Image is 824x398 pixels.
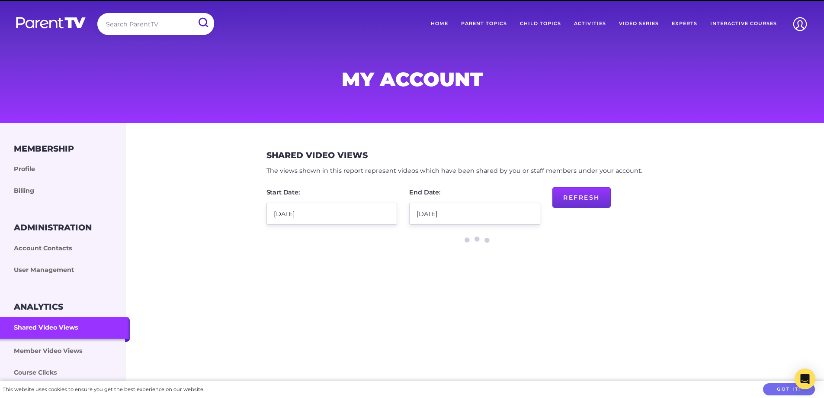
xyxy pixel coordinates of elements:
div: This website uses cookies to ensure you get the best experience on our website. [3,385,204,394]
h3: Shared Video Views [266,150,368,160]
div: Open Intercom Messenger [795,369,815,389]
a: Parent Topics [455,13,513,35]
h3: Administration [14,223,92,233]
button: Got it! [763,383,815,396]
button: Refresh [552,187,611,208]
img: Account [789,13,811,35]
a: Video Series [612,13,665,35]
label: Start Date: [266,189,300,195]
p: The views shown in this report represent videos which have been shared by you or staff members un... [266,165,683,177]
input: Submit [192,13,214,32]
h3: Analytics [14,302,63,312]
a: Activities [568,13,612,35]
a: Child Topics [513,13,568,35]
a: Experts [665,13,704,35]
label: End Date: [409,189,441,195]
img: parenttv-logo-white.4c85aaf.svg [15,16,87,29]
input: Search ParentTV [97,13,214,35]
h3: Membership [14,144,74,154]
a: Home [424,13,455,35]
h1: My Account [204,71,621,88]
a: Interactive Courses [704,13,783,35]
